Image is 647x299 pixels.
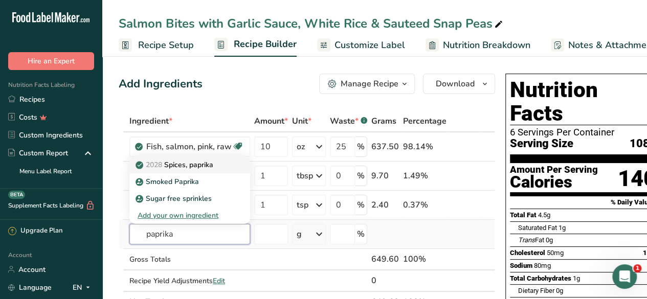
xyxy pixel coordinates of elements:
[633,264,641,272] span: 1
[403,199,447,211] div: 0.37%
[556,287,563,294] span: 0g
[119,34,194,57] a: Recipe Setup
[371,170,399,182] div: 9.70
[403,170,447,182] div: 1.49%
[254,115,288,127] span: Amount
[403,115,447,127] span: Percentage
[538,211,550,219] span: 4.5g
[573,274,580,282] span: 1g
[73,281,94,293] div: EN
[8,52,94,70] button: Hire an Expert
[341,78,398,90] div: Manage Recipe
[371,141,399,153] div: 637.50
[443,38,530,52] span: Nutrition Breakdown
[129,224,250,244] input: Add Ingredient
[119,76,203,93] div: Add Ingredients
[297,199,308,211] div: tsp
[297,170,313,182] div: tbsp
[213,276,225,286] span: Edit
[119,14,505,33] div: Salmon Bites with Garlic Sauce, White Rice & Sauteed Snap Peas
[297,228,302,240] div: g
[518,236,535,244] i: Trans
[510,262,532,269] span: Sodium
[234,37,297,51] span: Recipe Builder
[334,38,405,52] span: Customize Label
[317,34,405,57] a: Customize Label
[423,74,495,94] button: Download
[297,141,305,153] div: oz
[612,264,637,289] iframe: Intercom live chat
[129,115,172,127] span: Ingredient
[330,115,367,127] div: Waste
[129,254,250,265] div: Gross Totals
[510,175,598,190] div: Calories
[403,141,447,153] div: 98.14%
[436,78,475,90] span: Download
[129,190,250,207] a: Sugar free sprinkles
[146,141,232,153] div: Fish, salmon, pink, raw
[510,165,598,175] div: Amount Per Serving
[559,224,566,232] span: 1g
[534,262,551,269] span: 80mg
[319,74,415,94] button: Manage Recipe
[138,193,212,204] p: Sugar free sprinkles
[371,115,396,127] span: Grams
[518,236,544,244] span: Fat
[371,199,399,211] div: 2.40
[129,275,250,286] div: Recipe Yield Adjustments
[426,34,530,57] a: Nutrition Breakdown
[138,210,242,221] div: Add your own ingredient
[8,279,52,296] a: Language
[138,38,194,52] span: Recipe Setup
[8,148,68,158] div: Custom Report
[8,191,25,199] div: BETA
[8,226,62,236] div: Upgrade Plan
[546,236,553,244] span: 0g
[146,160,162,170] span: 2028
[510,211,537,219] span: Total Fat
[138,159,213,170] p: Spices, paprika
[518,224,557,232] span: Saturated Fat
[518,287,554,294] span: Dietary Fiber
[371,274,399,287] div: 0
[510,274,571,282] span: Total Carbohydrates
[129,156,250,173] a: 2028Spices, paprika
[547,249,564,257] span: 50mg
[138,176,199,187] p: Smoked Paprika
[510,137,573,150] span: Serving Size
[129,173,250,190] a: Smoked Paprika
[403,253,447,265] div: 100%
[292,115,311,127] span: Unit
[214,33,297,57] a: Recipe Builder
[371,253,399,265] div: 649.60
[510,249,545,257] span: Cholesterol
[129,207,250,224] div: Add your own ingredient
